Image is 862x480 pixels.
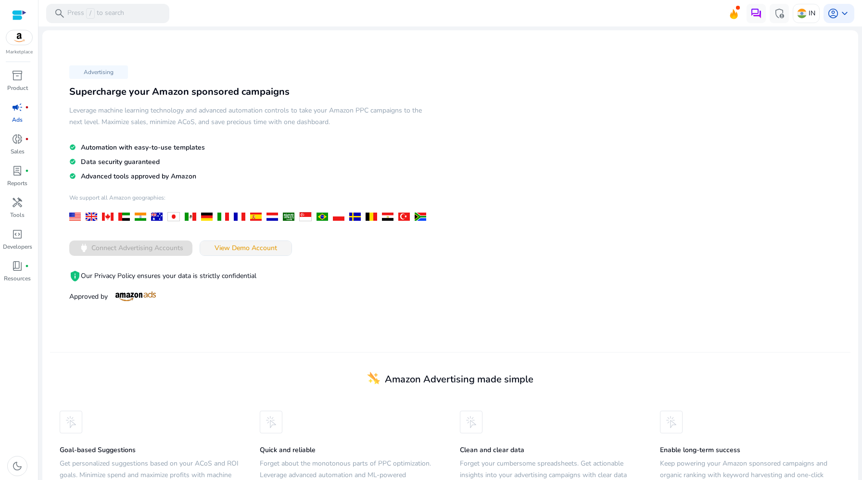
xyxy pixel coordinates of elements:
[773,8,785,19] span: admin_panel_settings
[81,172,196,181] span: Advanced tools approved by Amazon
[200,240,292,256] button: View Demo Account
[25,264,29,268] span: fiber_manual_record
[6,49,33,56] p: Marketplace
[60,446,241,455] h5: Goal-based Suggestions
[81,143,205,152] span: Automation with easy-to-use templates
[69,65,128,79] p: Advertising
[86,8,95,19] span: /
[3,242,32,251] p: Developers
[81,157,160,166] span: Data security guaranteed
[4,274,31,283] p: Resources
[69,172,76,180] mat-icon: check_circle
[660,446,841,455] h5: Enable long-term success
[12,460,23,472] span: dark_mode
[12,70,23,81] span: inventory_2
[385,373,533,386] span: Amazon Advertising made simple
[260,446,441,455] h5: Quick and reliable
[54,8,65,19] span: search
[827,8,839,19] span: account_circle
[12,101,23,113] span: campaign
[11,147,25,156] p: Sales
[10,211,25,219] p: Tools
[6,30,32,45] img: amazon.svg
[69,270,431,282] p: Our Privacy Policy ensures your data is strictly confidential
[12,197,23,208] span: handyman
[7,179,27,188] p: Reports
[12,260,23,272] span: book_4
[12,165,23,177] span: lab_profile
[797,9,807,18] img: in.svg
[69,194,431,209] h4: We support all Amazon geographies:
[809,5,815,22] p: IN
[839,8,850,19] span: keyboard_arrow_down
[460,446,641,455] h5: Clean and clear data
[215,243,277,253] span: View Demo Account
[770,4,789,23] button: admin_panel_settings
[25,169,29,173] span: fiber_manual_record
[12,228,23,240] span: code_blocks
[69,158,76,166] mat-icon: check_circle
[25,105,29,109] span: fiber_manual_record
[25,137,29,141] span: fiber_manual_record
[12,115,23,124] p: Ads
[69,270,81,282] mat-icon: privacy_tip
[69,86,431,98] h3: Supercharge your Amazon sponsored campaigns
[69,105,431,128] h5: Leverage machine learning technology and advanced automation controls to take your Amazon PPC cam...
[7,84,28,92] p: Product
[69,143,76,152] mat-icon: check_circle
[67,8,124,19] p: Press to search
[12,133,23,145] span: donut_small
[69,291,431,302] p: Approved by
